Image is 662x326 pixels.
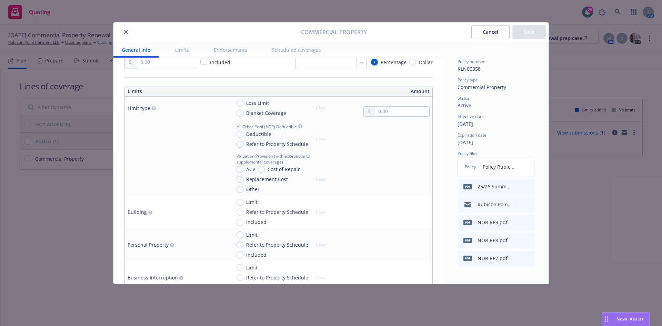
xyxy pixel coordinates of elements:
span: Effective date [458,113,484,119]
button: preview file [525,163,532,171]
span: KLN00358 [458,66,481,72]
input: Loss Limit [237,100,243,107]
span: Commercial Property [301,28,367,36]
button: close [122,28,130,36]
span: pdf [463,256,472,261]
div: NOR RP8.pdf [478,237,508,244]
input: Limit [237,264,243,271]
input: Cost of Repair [258,166,265,173]
input: Deductible [237,131,243,138]
button: download file [515,182,520,191]
input: Refer to Property Schedule [237,141,243,148]
span: Included [246,251,267,258]
button: Nova Assist [602,312,650,326]
span: Policy [463,164,477,170]
span: pdf [463,220,472,225]
input: Other [237,186,243,193]
div: NOR RP9.pdf [478,219,508,226]
span: Policy Rubicon Point Partners LLC; RFA 350, LLC (1).pdf [483,163,514,170]
input: 0.00 [375,107,429,116]
button: preview file [526,254,532,263]
span: Other [246,186,260,193]
span: Replacement Cost [246,176,288,183]
input: Limit [237,231,243,238]
span: Valuation Provision (with exceptions to supplemental coverage) [237,153,330,165]
span: Active [458,102,471,109]
span: Refer to Property Schedule [246,140,308,148]
button: preview file [526,218,532,227]
span: pdf [463,184,472,189]
span: Deductible [246,130,271,138]
input: Refer to Property Schedule [237,274,243,281]
span: pdf [463,238,472,243]
input: Percentage [371,59,378,66]
div: NOR RP7.pdf [478,255,508,262]
div: Business Interruption [128,274,178,281]
input: Dollar [409,59,416,66]
button: preview file [526,200,532,209]
button: Limits [167,42,197,58]
button: download file [515,200,520,209]
div: Drag to move [602,313,611,326]
span: Refer to Property Schedule [246,208,308,216]
span: Limit [246,198,258,206]
input: Replacement Cost [237,176,243,183]
div: Limit type [128,105,150,112]
span: Percentage [381,59,407,66]
input: Blanket Coverage [237,110,243,117]
button: Scheduled coverages [264,42,329,58]
input: Refer to Property Schedule [237,209,243,216]
span: Refer to Property Schedule [246,241,308,248]
div: Building [128,208,147,216]
th: Amount [282,86,432,97]
span: Cost of Repair [268,166,300,173]
span: Refer to Property Schedule [246,274,308,281]
span: % [360,59,364,66]
span: [DATE] [458,139,473,146]
span: Nova Assist [616,316,644,322]
span: Policy number [458,59,485,65]
span: Limit [246,231,258,238]
div: Rubicon Point Partners LLC - Difference in Conditions - 350 Parnassus, SF - Policy Delivery [478,201,512,208]
button: General info [113,42,159,58]
div: Personal Property [128,241,169,248]
button: download file [515,218,520,227]
button: download file [515,236,520,245]
span: Commercial Property [458,84,506,90]
input: 0.00 [136,56,196,69]
span: All Other Peril (AOP) Deductible [237,124,297,130]
span: Dollar [419,59,433,66]
input: Included [237,251,243,258]
button: download file [515,254,520,263]
span: Status [458,95,470,101]
span: Limit [246,264,258,271]
button: Cancel [471,25,510,39]
span: Blanket Coverage [246,109,286,117]
div: 25/26 Summary of Insurance .pdf [478,183,512,190]
span: Policy files [458,150,478,156]
span: Included [210,59,230,66]
input: Limit [237,199,243,206]
span: Included [246,218,267,226]
span: ACV [246,166,255,173]
button: preview file [526,182,532,191]
button: preview file [526,236,532,245]
span: Loss Limit [246,99,269,107]
input: ACV [237,166,243,173]
button: download file [514,163,520,171]
span: Expiration date [458,132,487,138]
th: Limits [125,86,248,97]
span: [DATE] [458,121,473,127]
input: Refer to Property Schedule [237,241,243,248]
span: Policy type [458,77,478,83]
input: Included [237,219,243,226]
button: Endorsements [205,42,255,58]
